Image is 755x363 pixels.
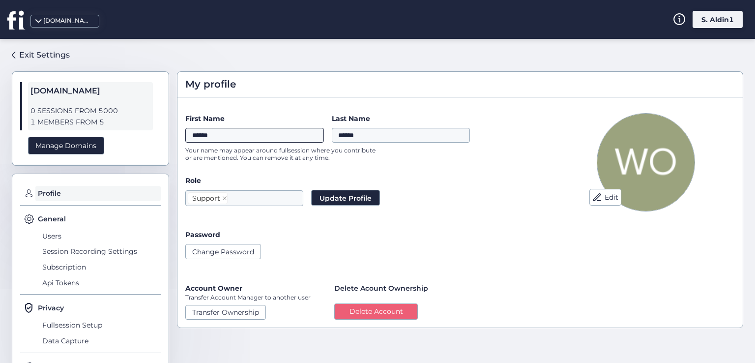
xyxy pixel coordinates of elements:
div: Manage Domains [28,137,104,155]
button: Transfer Ownership [185,305,266,320]
span: Profile [35,186,161,202]
button: Update Profile [311,190,380,206]
button: Edit [589,189,621,206]
span: Users [40,228,161,244]
span: Api Tokens [40,275,161,291]
span: Subscription [40,259,161,275]
label: Password [185,230,220,239]
span: My profile [185,77,236,92]
span: General [38,213,66,224]
span: Delete Acount Ownership [334,283,428,294]
span: Privacy [38,302,64,313]
button: Change Password [185,244,261,259]
div: Exit Settings [19,49,70,61]
span: Fullsession Setup [40,317,161,333]
span: 1 MEMBERS FROM 5 [30,117,150,128]
label: First Name [185,113,324,124]
p: Your name may appear around fullsession where you contribute or are mentioned. You can remove it ... [185,147,382,161]
span: Data Capture [40,333,161,349]
button: Delete Account [334,303,418,320]
div: Support [192,193,220,204]
div: [DOMAIN_NAME] [43,16,92,26]
label: Account Owner [185,284,242,293]
span: [DOMAIN_NAME] [30,85,150,97]
span: Session Recording Settings [40,244,161,260]
label: Last Name [332,113,470,124]
label: Role [185,175,541,186]
nz-select-item: Support [188,192,228,204]
span: 0 SESSIONS FROM 5000 [30,105,150,117]
div: S. Aldin1 [693,11,743,28]
span: Update Profile [319,193,372,204]
img: Avatar Picture [597,113,695,212]
a: Exit Settings [12,47,70,63]
p: Transfer Account Manager to another user [185,294,311,301]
